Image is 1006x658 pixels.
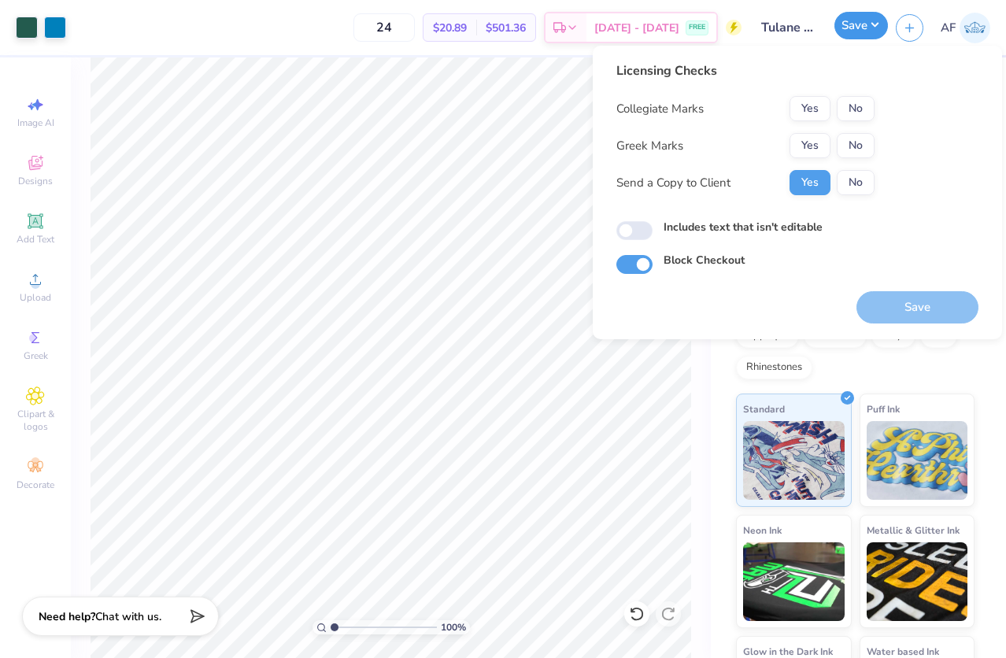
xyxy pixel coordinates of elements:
[664,219,823,235] label: Includes text that isn't editable
[17,479,54,491] span: Decorate
[616,174,730,192] div: Send a Copy to Client
[960,13,990,43] img: Ana Francesca Bustamante
[941,19,956,37] span: AF
[8,408,63,433] span: Clipart & logos
[790,170,830,195] button: Yes
[17,116,54,129] span: Image AI
[24,349,48,362] span: Greek
[664,252,745,268] label: Block Checkout
[17,233,54,246] span: Add Text
[743,542,845,621] img: Neon Ink
[20,291,51,304] span: Upload
[867,542,968,621] img: Metallic & Glitter Ink
[749,12,827,43] input: Untitled Design
[39,609,95,624] strong: Need help?
[616,61,875,80] div: Licensing Checks
[743,421,845,500] img: Standard
[736,356,812,379] div: Rhinestones
[441,620,466,634] span: 100 %
[941,13,990,43] a: AF
[837,133,875,158] button: No
[743,522,782,538] span: Neon Ink
[743,401,785,417] span: Standard
[837,170,875,195] button: No
[594,20,679,36] span: [DATE] - [DATE]
[95,609,161,624] span: Chat with us.
[837,96,875,121] button: No
[790,96,830,121] button: Yes
[616,137,683,155] div: Greek Marks
[433,20,467,36] span: $20.89
[867,401,900,417] span: Puff Ink
[353,13,415,42] input: – –
[616,100,704,118] div: Collegiate Marks
[834,12,888,39] button: Save
[18,175,53,187] span: Designs
[867,522,960,538] span: Metallic & Glitter Ink
[867,421,968,500] img: Puff Ink
[689,22,705,33] span: FREE
[486,20,526,36] span: $501.36
[790,133,830,158] button: Yes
